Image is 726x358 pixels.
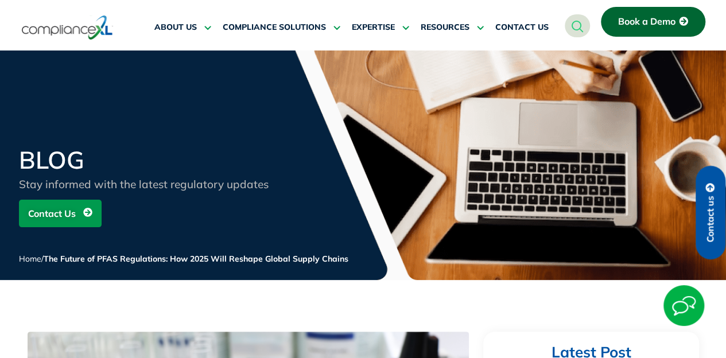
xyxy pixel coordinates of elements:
span: Contact us [705,196,716,242]
a: navsearch-button [565,14,590,37]
span: Stay informed with the latest regulatory updates [19,177,269,191]
img: Start Chat [663,285,704,326]
a: COMPLIANCE SOLUTIONS [223,14,340,41]
span: EXPERTISE [352,22,395,33]
a: ABOUT US [154,14,211,41]
span: The Future of PFAS Regulations: How 2025 Will Reshape Global Supply Chains [44,254,348,264]
a: EXPERTISE [352,14,409,41]
span: / [19,254,348,264]
span: RESOURCES [421,22,469,33]
img: logo-one.svg [22,14,113,41]
a: Book a Demo [601,7,705,37]
span: ABOUT US [154,22,197,33]
span: COMPLIANCE SOLUTIONS [223,22,326,33]
a: CONTACT US [495,14,549,41]
a: Contact us [696,166,725,259]
span: Contact Us [28,203,76,224]
span: Book a Demo [618,17,675,27]
a: Contact Us [19,200,102,227]
span: CONTACT US [495,22,549,33]
a: Home [19,254,41,264]
h2: BLOG [19,148,294,172]
a: RESOURCES [421,14,484,41]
